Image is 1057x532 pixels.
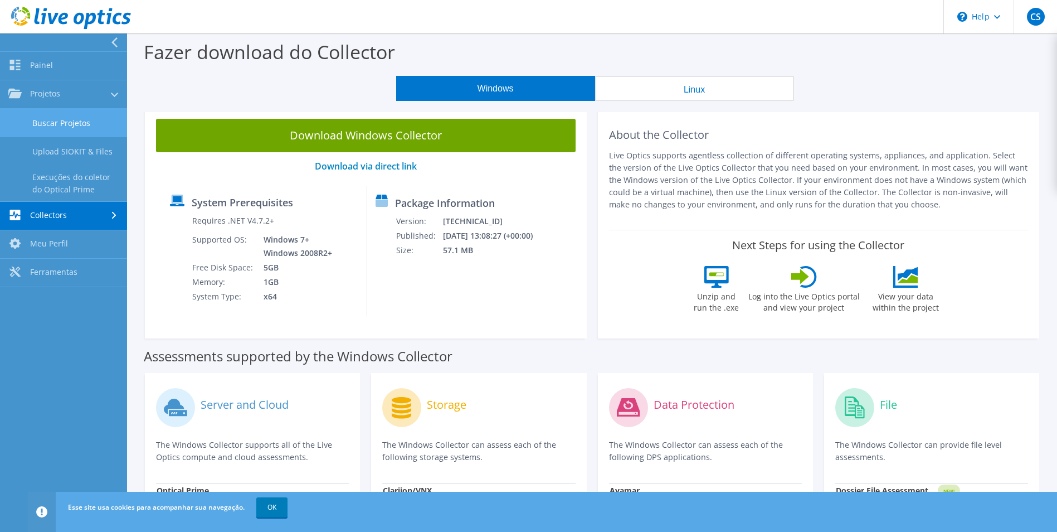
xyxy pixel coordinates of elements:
[144,351,452,362] label: Assessments supported by the Windows Collector
[156,439,349,463] p: The Windows Collector supports all of the Live Optics compute and cloud assessments.
[192,275,255,289] td: Memory:
[732,239,904,252] label: Next Steps for using the Collector
[201,399,289,410] label: Server and Cloud
[654,399,734,410] label: Data Protection
[395,197,495,209] label: Package Information
[383,485,432,496] strong: Clariion/VNX
[315,160,417,172] a: Download via direct link
[880,399,897,410] label: File
[442,243,547,258] td: 57.1 MB
[442,229,547,243] td: [DATE] 13:08:27 (+00:00)
[866,288,946,313] label: View your data within the project
[396,214,442,229] td: Version:
[396,76,595,101] button: Windows
[442,214,547,229] td: [TECHNICAL_ID]
[192,233,255,260] td: Supported OS:
[255,275,334,289] td: 1GB
[609,128,1029,142] h2: About the Collector
[396,243,442,258] td: Size:
[255,260,334,275] td: 5GB
[610,485,640,496] strong: Avamar
[156,119,576,152] a: Download Windows Collector
[157,485,209,496] strong: Optical Prime
[835,439,1028,463] p: The Windows Collector can provide file level assessments.
[255,233,334,260] td: Windows 7+ Windows 2008R2+
[836,485,928,496] strong: Dossier File Assessment
[396,229,442,243] td: Published:
[943,488,954,494] tspan: NEW!
[255,289,334,304] td: x64
[595,76,794,101] button: Linux
[691,288,742,313] label: Unzip and run the .exe
[144,39,395,65] label: Fazer download do Collector
[427,399,466,410] label: Storage
[256,497,288,518] a: OK
[609,439,802,463] p: The Windows Collector can assess each of the following DPS applications.
[192,215,274,226] label: Requires .NET V4.7.2+
[68,502,245,512] span: Esse site usa cookies para acompanhar sua navegação.
[192,260,255,275] td: Free Disk Space:
[748,288,860,313] label: Log into the Live Optics portal and view your project
[382,439,575,463] p: The Windows Collector can assess each of the following storage systems.
[192,197,293,208] label: System Prerequisites
[609,149,1029,211] p: Live Optics supports agentless collection of different operating systems, appliances, and applica...
[192,289,255,304] td: System Type:
[1027,8,1045,26] span: CS
[957,12,967,22] svg: \n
